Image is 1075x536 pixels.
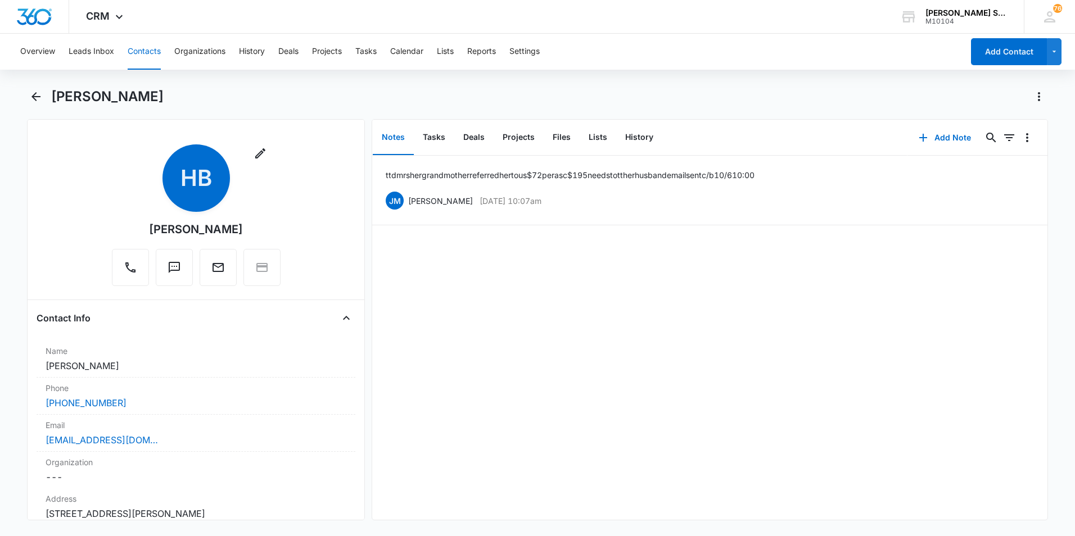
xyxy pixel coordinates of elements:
[112,266,149,276] a: Call
[27,88,44,106] button: Back
[1053,4,1062,13] div: notifications count
[46,507,346,520] dd: [STREET_ADDRESS][PERSON_NAME]
[454,120,494,155] button: Deals
[386,192,404,210] span: JM
[46,419,346,431] label: Email
[337,309,355,327] button: Close
[386,169,755,181] p: ttd mrs her grand mother referred her to us $72 per asc $195 needs to tt her husband email sent c...
[355,34,377,70] button: Tasks
[20,34,55,70] button: Overview
[907,124,982,151] button: Add Note
[494,120,544,155] button: Projects
[86,10,110,22] span: CRM
[1030,88,1048,106] button: Actions
[46,493,346,505] label: Address
[390,34,423,70] button: Calendar
[46,382,346,394] label: Phone
[200,266,237,276] a: Email
[37,488,355,525] div: Address[STREET_ADDRESS][PERSON_NAME]
[156,266,193,276] a: Text
[509,34,540,70] button: Settings
[200,249,237,286] button: Email
[156,249,193,286] button: Text
[128,34,161,70] button: Contacts
[616,120,662,155] button: History
[37,378,355,415] div: Phone[PHONE_NUMBER]
[37,452,355,488] div: Organization---
[46,359,346,373] dd: [PERSON_NAME]
[239,34,265,70] button: History
[162,144,230,212] span: HB
[46,470,346,484] dd: ---
[982,129,1000,147] button: Search...
[1053,4,1062,13] span: 76
[278,34,299,70] button: Deals
[580,120,616,155] button: Lists
[37,415,355,452] div: Email[EMAIL_ADDRESS][DOMAIN_NAME]
[37,340,355,378] div: Name[PERSON_NAME]
[149,221,243,238] div: [PERSON_NAME]
[408,195,473,207] p: [PERSON_NAME]
[544,120,580,155] button: Files
[480,195,541,207] p: [DATE] 10:07am
[112,249,149,286] button: Call
[373,120,414,155] button: Notes
[174,34,225,70] button: Organizations
[925,17,1008,25] div: account id
[46,345,346,357] label: Name
[467,34,496,70] button: Reports
[437,34,454,70] button: Lists
[925,8,1008,17] div: account name
[312,34,342,70] button: Projects
[37,311,91,325] h4: Contact Info
[414,120,454,155] button: Tasks
[971,38,1047,65] button: Add Contact
[46,433,158,447] a: [EMAIL_ADDRESS][DOMAIN_NAME]
[51,88,164,105] h1: [PERSON_NAME]
[1000,129,1018,147] button: Filters
[46,456,346,468] label: Organization
[1018,129,1036,147] button: Overflow Menu
[69,34,114,70] button: Leads Inbox
[46,396,127,410] a: [PHONE_NUMBER]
